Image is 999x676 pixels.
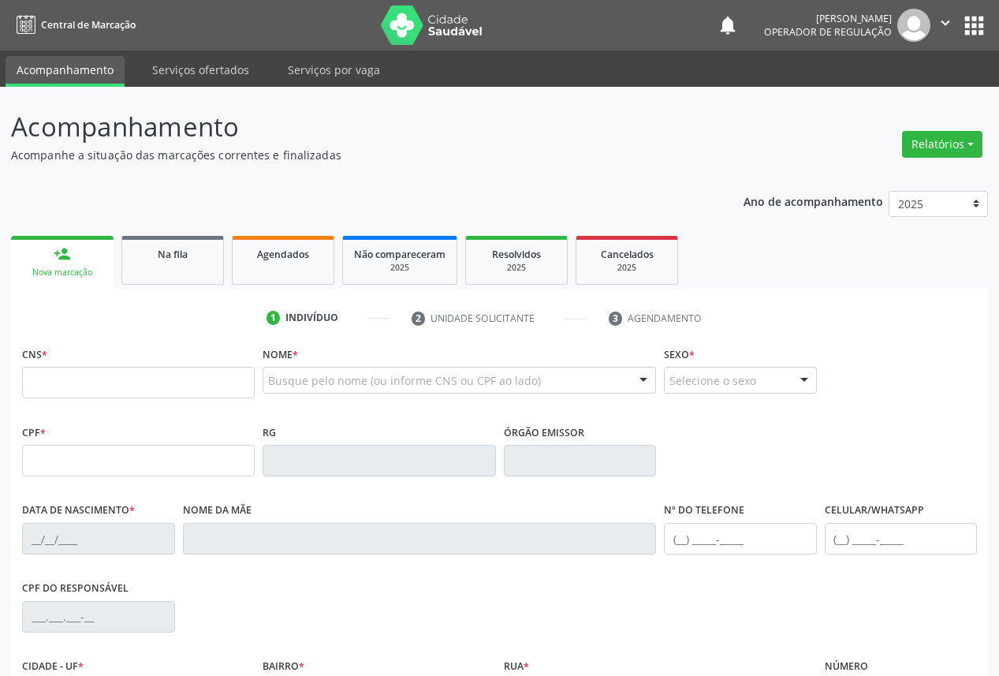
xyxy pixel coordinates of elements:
div: Nova marcação [22,267,103,278]
span: Não compareceram [354,248,445,261]
label: Órgão emissor [504,420,584,445]
input: (__) _____-_____ [664,523,817,555]
button: notifications [717,14,739,36]
label: Nome da mãe [183,499,252,523]
a: Central de Marcação [11,12,136,38]
div: 1 [267,311,281,325]
p: Acompanhamento [11,107,695,147]
div: 2025 [354,262,445,274]
div: person_add [54,245,71,263]
div: Indivíduo [285,311,338,325]
p: Ano de acompanhamento [744,191,883,211]
i:  [937,14,954,32]
span: Busque pelo nome (ou informe CNS ou CPF ao lado) [268,372,541,389]
label: CPF do responsável [22,577,129,601]
span: Na fila [158,248,188,261]
label: Nº do Telefone [664,499,744,523]
button: apps [960,12,988,39]
label: RG [263,420,276,445]
label: Data de nascimento [22,499,135,523]
button: Relatórios [902,131,982,158]
span: Cancelados [601,248,654,261]
input: ___.___.___-__ [22,601,175,633]
a: Serviços por vaga [277,56,391,84]
span: Selecione o sexo [669,372,756,389]
span: Operador de regulação [764,25,892,39]
label: CNS [22,342,47,367]
p: Acompanhe a situação das marcações correntes e finalizadas [11,147,695,163]
img: img [897,9,930,42]
span: Resolvidos [492,248,541,261]
div: 2025 [587,262,666,274]
span: Agendados [257,248,309,261]
button:  [930,9,960,42]
a: Acompanhamento [6,56,125,87]
label: Sexo [664,342,695,367]
label: Celular/WhatsApp [825,499,924,523]
input: (__) _____-_____ [825,523,978,555]
span: Central de Marcação [41,18,136,32]
label: Nome [263,342,298,367]
div: [PERSON_NAME] [764,12,892,25]
a: Serviços ofertados [141,56,260,84]
input: __/__/____ [22,523,175,555]
div: 2025 [477,262,556,274]
label: CPF [22,420,46,445]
